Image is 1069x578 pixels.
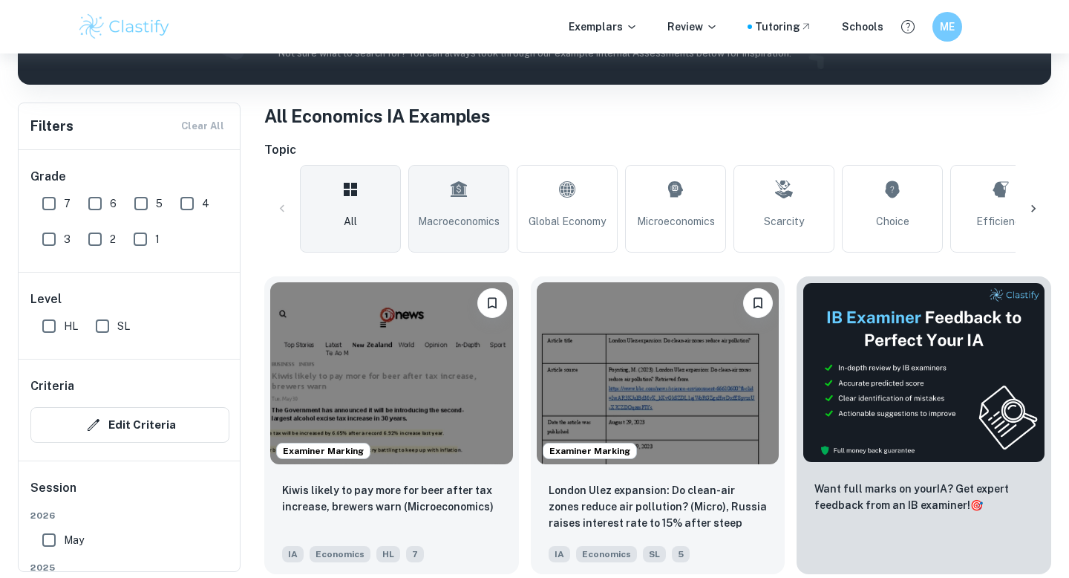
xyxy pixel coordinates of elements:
span: May [64,532,84,548]
a: Tutoring [755,19,812,35]
h6: Topic [264,141,1051,159]
span: 7 [64,195,71,212]
span: Scarcity [764,213,804,230]
h6: Level [30,290,229,308]
span: 5 [156,195,163,212]
span: 4 [202,195,209,212]
span: IA [282,546,304,562]
p: Exemplars [569,19,638,35]
h1: All Economics IA Examples [264,103,1051,129]
img: Economics IA example thumbnail: Kiwis likely to pay more for beer after [270,282,513,464]
a: Schools [842,19,883,35]
button: ME [932,12,962,42]
span: Examiner Marking [277,444,370,458]
p: Kiwis likely to pay more for beer after tax increase, brewers warn (Microeconomics) [282,482,501,515]
span: 3 [64,231,71,247]
span: Efficiency [976,213,1026,230]
span: SL [117,318,130,334]
span: Choice [876,213,909,230]
img: Thumbnail [802,282,1045,463]
a: Examiner MarkingBookmarkLondon Ulez expansion: Do clean-air zones reduce air pollution? (Micro), ... [531,276,785,574]
p: Not sure what to search for? You can always look through our example Internal Assessments below f... [30,46,1039,61]
h6: Filters [30,116,73,137]
img: Economics IA example thumbnail: London Ulez expansion: Do clean-air zone [537,282,779,464]
button: Bookmark [743,288,773,318]
a: Examiner MarkingBookmarkKiwis likely to pay more for beer after tax increase, brewers warn (Micro... [264,276,519,574]
span: 🎯 [970,499,983,511]
span: 6 [110,195,117,212]
p: Want full marks on your IA ? Get expert feedback from an IB examiner! [814,481,1033,513]
span: Global Economy [529,213,606,230]
span: 2 [110,231,116,247]
span: HL [376,546,400,562]
span: 2025 [30,561,229,574]
span: Economics [576,546,637,562]
a: ThumbnailWant full marks on yourIA? Get expert feedback from an IB examiner! [797,276,1051,574]
p: London Ulez expansion: Do clean-air zones reduce air pollution? (Micro), Russia raises interest r... [549,482,768,533]
p: Review [667,19,718,35]
span: Macroeconomics [418,213,500,230]
span: All [344,213,357,230]
button: Help and Feedback [895,14,921,39]
span: HL [64,318,78,334]
h6: Grade [30,168,229,186]
span: Microeconomics [637,213,715,230]
span: Economics [310,546,370,562]
span: IA [549,546,570,562]
button: Edit Criteria [30,407,229,443]
span: Examiner Marking [543,444,636,458]
img: Clastify logo [77,12,171,42]
h6: ME [939,19,956,35]
span: 2026 [30,509,229,522]
span: SL [643,546,666,562]
span: 1 [155,231,160,247]
span: 7 [406,546,424,562]
button: Bookmark [477,288,507,318]
h6: Criteria [30,377,74,395]
span: 5 [672,546,690,562]
h6: Session [30,479,229,509]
